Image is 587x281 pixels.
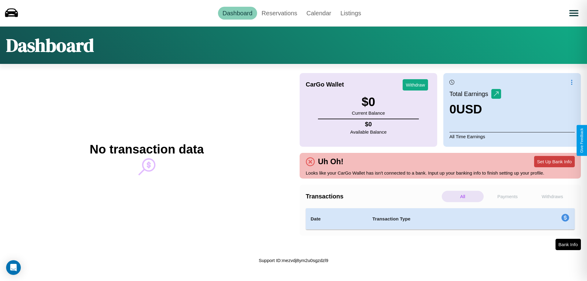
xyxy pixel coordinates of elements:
[336,7,366,20] a: Listings
[6,33,94,58] h1: Dashboard
[352,95,385,109] h3: $ 0
[306,81,344,88] h4: CarGo Wallet
[350,121,387,128] h4: $ 0
[449,88,491,99] p: Total Earnings
[311,215,363,223] h4: Date
[442,191,484,202] p: All
[259,256,328,264] p: Support ID: mezvdj8ym2u0sgzdzl9
[306,208,575,230] table: simple table
[350,128,387,136] p: Available Balance
[306,169,575,177] p: Looks like your CarGo Wallet has isn't connected to a bank. Input up your banking info to finish ...
[315,157,346,166] h4: Uh Oh!
[449,132,575,141] p: All Time Earnings
[556,239,581,250] button: Bank Info
[218,7,257,20] a: Dashboard
[302,7,336,20] a: Calendar
[449,102,501,116] h3: 0 USD
[403,79,428,91] button: Withdraw
[534,156,575,167] button: Set Up Bank Info
[372,215,511,223] h4: Transaction Type
[90,142,204,156] h2: No transaction data
[257,7,302,20] a: Reservations
[352,109,385,117] p: Current Balance
[487,191,529,202] p: Payments
[6,260,21,275] div: Open Intercom Messenger
[531,191,573,202] p: Withdraws
[306,193,440,200] h4: Transactions
[565,5,582,22] button: Open menu
[580,128,584,153] div: Give Feedback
